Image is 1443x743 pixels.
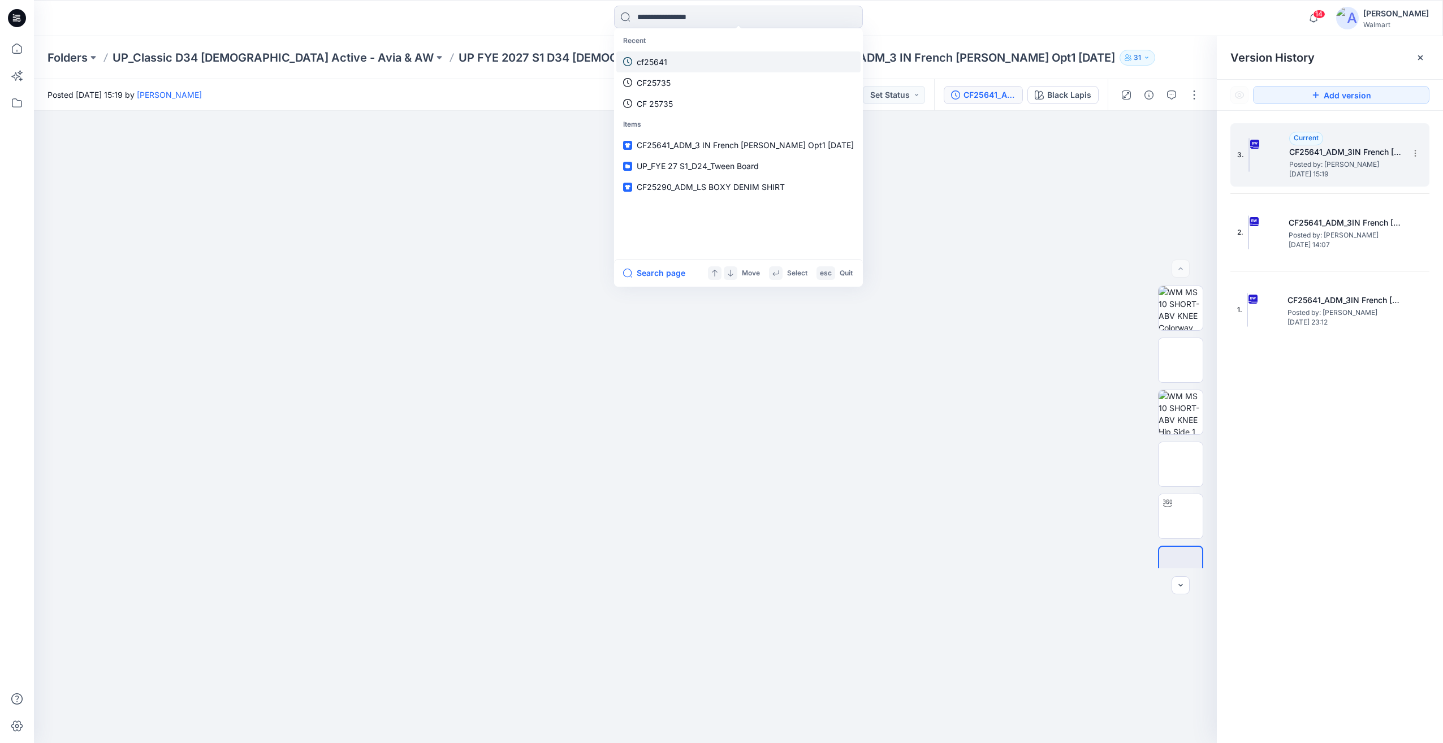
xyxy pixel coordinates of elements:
[637,77,671,89] p: CF25735
[806,50,1115,66] p: CF25641_ADM_3 IN French [PERSON_NAME] Opt1 [DATE]
[840,267,853,279] p: Quit
[1120,50,1155,66] button: 31
[1288,318,1401,326] span: [DATE] 23:12
[1237,227,1243,237] span: 2.
[1237,150,1244,160] span: 3.
[637,98,673,110] p: CF 25735
[1336,7,1359,29] img: avatar
[637,161,759,171] span: UP_FYE 27 S1_D24_Tween Board
[1313,10,1325,19] span: 14
[113,50,434,66] a: UP_Classic D34 [DEMOGRAPHIC_DATA] Active - Avia & AW
[1134,51,1141,64] p: 31
[616,93,861,114] a: CF 25735
[47,89,202,101] span: Posted [DATE] 15:19 by
[1289,216,1402,230] h5: CF25641_ADM_3IN French Terry Short Opt1 10MAY25 (1)
[616,114,861,135] p: Items
[1363,7,1429,20] div: [PERSON_NAME]
[623,266,685,280] button: Search page
[1047,89,1091,101] div: Black Lapis
[1289,159,1402,170] span: Posted by: Rajesh Kumar
[1416,53,1425,62] button: Close
[137,90,202,100] a: [PERSON_NAME]
[1363,20,1429,29] div: Walmart
[637,140,854,150] span: CF25641_ADM_3 IN French [PERSON_NAME] Opt1 [DATE]
[616,135,861,155] a: CF25641_ADM_3 IN French [PERSON_NAME] Opt1 [DATE]
[944,86,1023,104] button: CF25641_ADM_3IN French [PERSON_NAME] Opt1 [DATE] (1)
[1289,241,1402,249] span: [DATE] 14:07
[787,267,807,279] p: Select
[637,56,667,68] p: cf25641
[742,267,760,279] p: Move
[1230,86,1248,104] button: Show Hidden Versions
[1289,230,1402,241] span: Posted by: Rajesh Kumar
[616,51,861,72] a: cf25641
[1237,305,1242,315] span: 1.
[1288,307,1401,318] span: Posted by: Chantal Blommerde
[1027,86,1099,104] button: Black Lapis
[820,267,832,279] p: esc
[616,155,861,176] a: UP_FYE 27 S1_D24_Tween Board
[1140,86,1158,104] button: Details
[1247,293,1248,327] img: CF25641_ADM_3IN French Terry Short Opt1 25APR25
[1248,138,1250,172] img: CF25641_ADM_3IN French Terry Short Opt1 10MAY25 (1)
[1288,293,1401,307] h5: CF25641_ADM_3IN French Terry Short Opt1 25APR25
[616,31,861,51] p: Recent
[616,72,861,93] a: CF25735
[1230,51,1315,64] span: Version History
[1289,170,1402,178] span: [DATE] 15:19
[1294,133,1319,142] span: Current
[1248,215,1249,249] img: CF25641_ADM_3IN French Terry Short Opt1 10MAY25 (1)
[1159,390,1203,434] img: WM MS 10 SHORT-ABV KNEE Hip Side 1 wo Avatar
[1159,286,1203,330] img: WM MS 10 SHORT-ABV KNEE Colorway wo Avatar
[47,50,88,66] a: Folders
[459,50,781,66] a: UP FYE 2027 S1 D34 [DEMOGRAPHIC_DATA] Active Classic
[964,89,1016,101] div: CF25641_ADM_3IN French Terry Short Opt1 10MAY25 (1)
[1289,145,1402,159] h5: CF25641_ADM_3IN French Terry Short Opt1 10MAY25 (1)
[637,182,785,192] span: CF25290_ADM_LS BOXY DENIM SHIRT
[616,176,861,197] a: CF25290_ADM_LS BOXY DENIM SHIRT
[1253,86,1429,104] button: Add version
